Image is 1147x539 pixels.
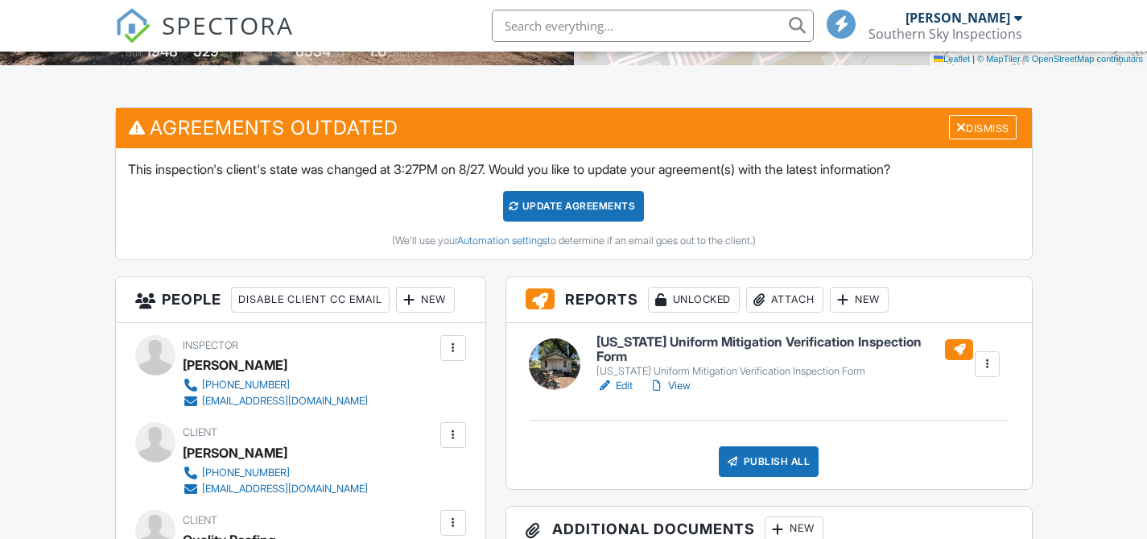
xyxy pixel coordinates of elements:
[183,393,368,409] a: [EMAIL_ADDRESS][DOMAIN_NAME]
[934,54,970,64] a: Leaflet
[295,43,331,60] div: 6534
[596,335,973,378] a: [US_STATE] Uniform Mitigation Verification Inspection Form [US_STATE] Uniform Mitigation Verifica...
[649,378,691,394] a: View
[1023,54,1143,64] a: © OpenStreetMap contributors
[183,353,287,377] div: [PERSON_NAME]
[116,277,485,323] h3: People
[977,54,1021,64] a: © MapTiler
[648,287,740,313] div: Unlocked
[869,26,1022,42] div: Southern Sky Inspections
[183,377,368,393] a: [PHONE_NUMBER]
[719,446,819,477] div: Publish All
[369,43,386,60] div: 1.0
[746,287,823,313] div: Attach
[231,287,390,313] div: Disable Client CC Email
[202,379,290,392] div: [PHONE_NUMBER]
[457,234,547,247] a: Automation settings
[972,54,975,64] span: |
[333,47,353,59] span: sq.ft.
[116,148,1032,259] div: This inspection's client's state was changed at 3:27PM on 8/27. Would you like to update your agr...
[115,22,294,56] a: SPECTORA
[596,365,973,378] div: [US_STATE] Uniform Mitigation Verification Inspection Form
[183,339,238,351] span: Inspector
[503,191,644,222] div: Update Agreements
[183,441,287,465] div: [PERSON_NAME]
[128,234,1020,247] div: (We'll use your to determine if an email goes out to the client.)
[183,481,368,497] a: [EMAIL_ADDRESS][DOMAIN_NAME]
[830,287,889,313] div: New
[906,10,1010,26] div: [PERSON_NAME]
[183,514,217,526] span: Client
[115,8,151,44] img: The Best Home Inspection Software - Spectora
[949,115,1017,140] div: Dismiss
[183,426,217,438] span: Client
[596,378,633,394] a: Edit
[162,8,294,42] span: SPECTORA
[506,277,1032,323] h3: Reports
[596,335,973,363] h6: [US_STATE] Uniform Mitigation Verification Inspection Form
[116,108,1032,147] h3: Agreements Outdated
[396,287,455,313] div: New
[183,465,368,481] a: [PHONE_NUMBER]
[202,466,290,479] div: [PHONE_NUMBER]
[202,483,368,495] div: [EMAIL_ADDRESS][DOMAIN_NAME]
[492,10,814,42] input: Search everything...
[389,47,435,59] span: bathrooms
[202,395,368,408] div: [EMAIL_ADDRESS][DOMAIN_NAME]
